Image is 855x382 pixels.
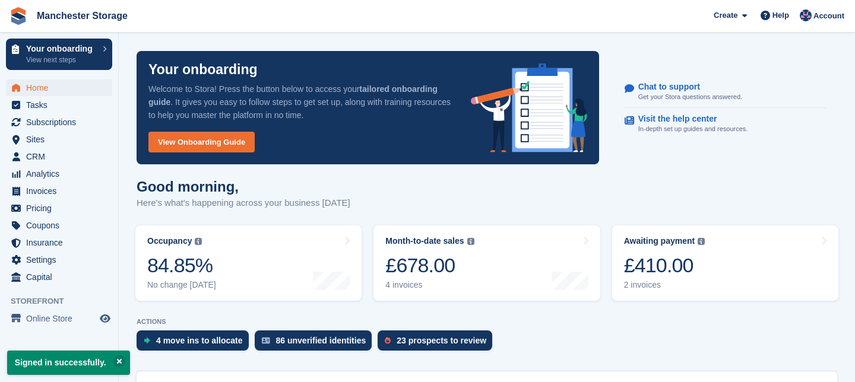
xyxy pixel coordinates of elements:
a: menu [6,97,112,113]
p: Your onboarding [148,63,258,77]
a: menu [6,269,112,285]
span: Create [714,9,737,21]
span: Sites [26,131,97,148]
a: menu [6,148,112,165]
div: 2 invoices [624,280,705,290]
a: menu [6,234,112,251]
a: Your onboarding View next steps [6,39,112,70]
div: 4 invoices [385,280,474,290]
a: Preview store [98,311,112,326]
a: 4 move ins to allocate [137,330,255,356]
p: Chat to support [638,82,733,92]
a: menu [6,114,112,130]
a: Visit the help center In-depth set up guides and resources. [625,108,826,140]
a: Occupancy 84.85% No change [DATE] [135,225,362,301]
div: Month-to-date sales [385,236,464,246]
p: View next steps [26,55,97,65]
img: icon-info-grey-7440780725fd019a000dd9b08b2336e03edf1995a4989e88bcd33f0948082b44.svg [467,238,474,245]
img: verify_identity-adf6edd0f0f0b5bbfe63781bf79b02c33cf7c696d77639b501bdc392416b5a36.svg [262,337,270,344]
img: icon-info-grey-7440780725fd019a000dd9b08b2336e03edf1995a4989e88bcd33f0948082b44.svg [195,238,202,245]
a: menu [6,252,112,268]
span: Account [813,10,844,22]
p: Here's what's happening across your business [DATE] [137,196,350,210]
div: £678.00 [385,253,474,278]
span: Subscriptions [26,114,97,130]
a: menu [6,165,112,182]
a: menu [6,131,112,148]
p: Visit the help center [638,114,739,124]
span: CRM [26,148,97,165]
span: Analytics [26,165,97,182]
span: Pricing [26,200,97,217]
span: Online Store [26,310,97,327]
div: Occupancy [147,236,192,246]
span: Settings [26,252,97,268]
div: Awaiting payment [624,236,695,246]
a: Month-to-date sales £678.00 4 invoices [373,225,600,301]
span: Capital [26,269,97,285]
a: menu [6,200,112,217]
a: menu [6,183,112,199]
p: Get your Stora questions answered. [638,92,742,102]
div: 23 prospects to review [397,336,486,345]
a: 23 prospects to review [378,330,498,356]
span: Invoices [26,183,97,199]
img: prospect-51fa495bee0391a8d652442698ab0144808aea92771e9ea1ae160a38d050c398.svg [385,337,391,344]
a: Manchester Storage [32,6,132,26]
span: Coupons [26,217,97,234]
a: menu [6,217,112,234]
img: stora-icon-8386f47178a22dfd0bd8f6a31ec36ba5ce8667c1dd55bd0f319d3a0aa187defe.svg [9,7,27,25]
a: Chat to support Get your Stora questions answered. [625,76,826,109]
p: Signed in successfully. [7,351,130,375]
div: 86 unverified identities [276,336,366,345]
span: Help [772,9,789,21]
p: In-depth set up guides and resources. [638,124,748,134]
img: icon-info-grey-7440780725fd019a000dd9b08b2336e03edf1995a4989e88bcd33f0948082b44.svg [698,238,705,245]
a: View Onboarding Guide [148,132,255,152]
p: ACTIONS [137,318,837,326]
h1: Good morning, [137,179,350,195]
span: Tasks [26,97,97,113]
a: 86 unverified identities [255,330,378,356]
div: No change [DATE] [147,280,216,290]
img: onboarding-info-6c161a55d2c0e0a8cae90662b2fe09162a5109e8cc188191df67fb4f79e88e88.svg [471,63,587,152]
p: Welcome to Stora! Press the button below to access your . It gives you easy to follow steps to ge... [148,82,452,122]
a: menu [6,310,112,327]
div: 84.85% [147,253,216,278]
div: £410.00 [624,253,705,278]
a: Awaiting payment £410.00 2 invoices [612,225,838,301]
p: Your onboarding [26,44,97,53]
a: menu [6,79,112,96]
span: Storefront [11,295,118,307]
span: Home [26,79,97,96]
img: move_ins_to_allocate_icon-fdf77a2bb77ea45bf5b3d319d69a93e2d87916cf1d5bf7949dd705db3b84f3ca.svg [144,337,150,344]
div: 4 move ins to allocate [156,336,243,345]
span: Insurance [26,234,97,251]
